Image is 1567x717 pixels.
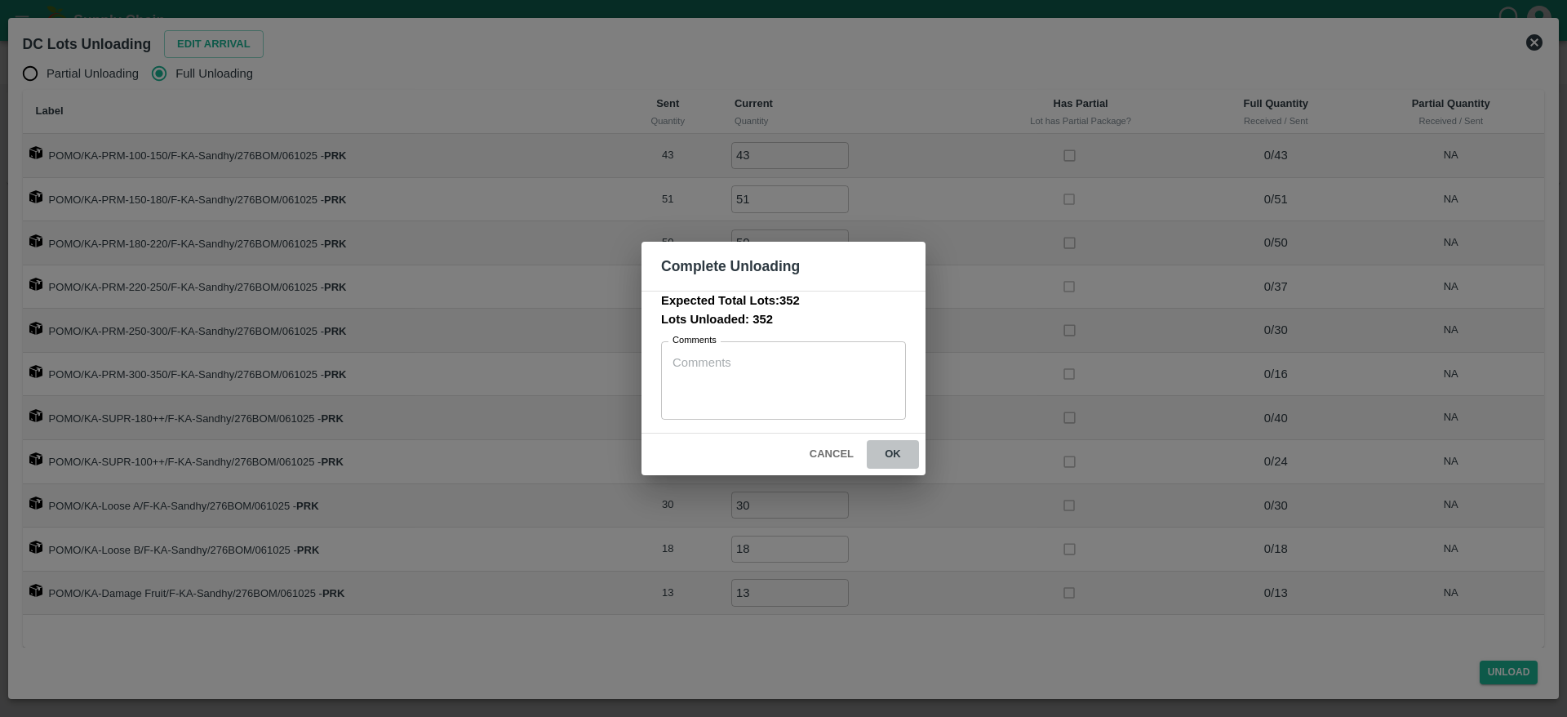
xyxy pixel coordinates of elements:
[867,440,919,469] button: ok
[661,313,773,326] b: Lots Unloaded: 352
[673,334,717,347] label: Comments
[661,294,800,307] b: Expected Total Lots: 352
[661,258,800,274] b: Complete Unloading
[803,440,860,469] button: Cancel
